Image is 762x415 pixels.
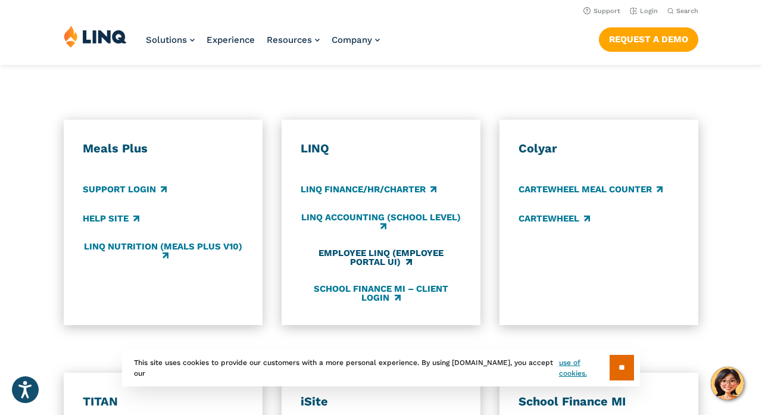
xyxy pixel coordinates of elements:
[301,284,461,304] a: School Finance MI – Client Login
[676,7,698,15] span: Search
[630,7,658,15] a: Login
[83,213,139,226] a: Help Site
[711,367,744,400] button: Hello, have a question? Let’s chat.
[83,183,167,196] a: Support Login
[83,141,243,157] h3: Meals Plus
[599,25,698,51] nav: Button Navigation
[146,25,380,64] nav: Primary Navigation
[599,27,698,51] a: Request a Demo
[519,213,590,226] a: CARTEWHEEL
[332,35,380,45] a: Company
[146,35,187,45] span: Solutions
[667,7,698,15] button: Open Search Bar
[83,242,243,261] a: LINQ Nutrition (Meals Plus v10)
[146,35,195,45] a: Solutions
[519,183,663,196] a: CARTEWHEEL Meal Counter
[559,357,610,379] a: use of cookies.
[301,212,461,232] a: LINQ Accounting (school level)
[64,25,127,48] img: LINQ | K‑12 Software
[207,35,255,45] a: Experience
[267,35,320,45] a: Resources
[301,248,461,268] a: Employee LINQ (Employee Portal UI)
[583,7,620,15] a: Support
[267,35,312,45] span: Resources
[301,183,436,196] a: LINQ Finance/HR/Charter
[122,349,640,386] div: This site uses cookies to provide our customers with a more personal experience. By using [DOMAIN...
[519,141,679,157] h3: Colyar
[301,141,461,157] h3: LINQ
[332,35,372,45] span: Company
